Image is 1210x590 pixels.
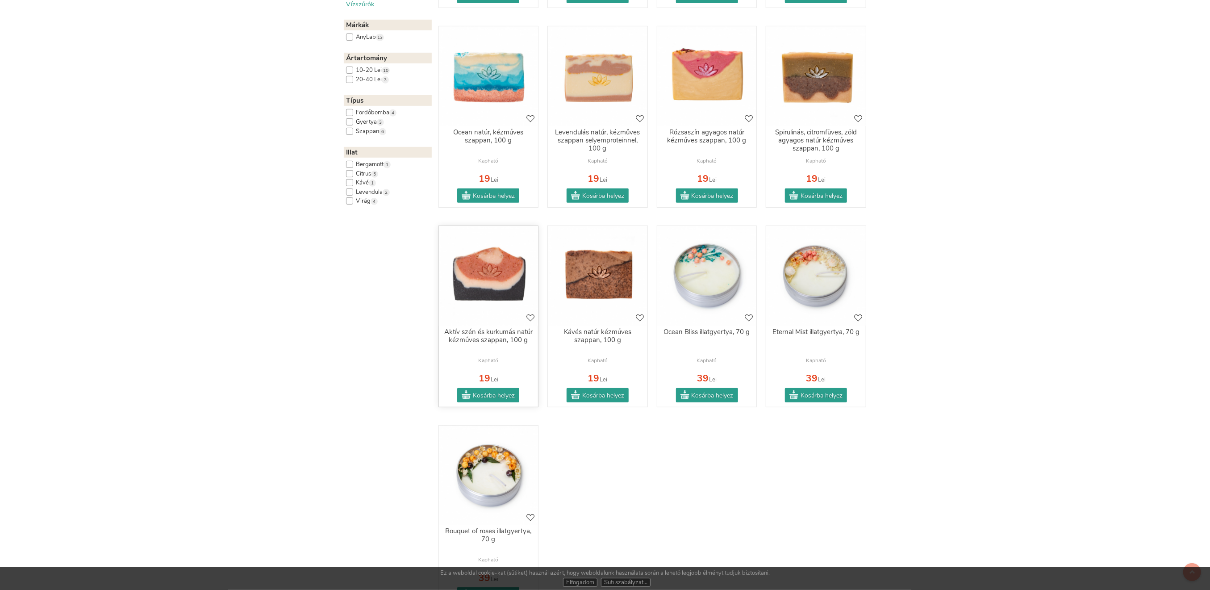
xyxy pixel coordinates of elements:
[346,118,384,126] label: Gyertya
[548,226,647,326] div: Kávés natúr kézműves szappan enyhe bőrradírozó hatással.
[389,109,396,117] span: 4
[657,226,757,326] img: Ocean Bliss illatgyertya, 70 g
[548,26,647,126] img: Levendulás natúr, kézműves szappan selyemproteinnel, 100 g
[580,391,624,400] span: Kosárba helyez
[441,556,536,568] div: Kapható
[766,26,866,126] div: Citromos illatú natúr, kézműves szappan zöld agyaggal gazdagítva.
[371,171,378,178] span: 5
[785,388,847,402] a: Kosárba helyez
[563,578,597,587] a: Elfogadom
[479,172,490,185] span: 19
[657,226,757,326] div: Természetes szójaviaszból készült aromagyertya, friss tengeri szellő illattal.
[636,115,644,126] a: Kívánságlistára helyezés
[471,192,515,200] span: Kosárba helyez
[369,180,376,187] span: 1
[438,225,539,326] img: Aktív szén és kurkumás natúr kézműves szappan, 100 g
[697,172,709,185] span: 19
[709,176,717,184] span: Lei
[806,372,818,385] span: 39
[854,115,862,126] a: Kívánságlistára helyezés
[441,328,536,344] div: Aktív szén és kurkumás natúr kézműves szappan, 100 g
[818,176,826,184] span: Lei
[854,314,862,325] a: Kívánságlistára helyezés
[526,115,534,126] a: Kívánságlistára helyezés
[441,357,536,368] div: Kapható
[371,198,378,205] span: 4
[588,172,599,185] span: 19
[676,188,738,203] a: Kosárba helyez
[550,328,645,344] div: Kávés natúr kézműves szappan, 100 g
[798,391,843,400] span: Kosárba helyez
[344,20,432,30] div: Márkák
[439,226,538,326] div: Citromos illatú natúr, kézműves szappan aktív szénnel és kurkumával gazdagítva.
[457,188,519,203] a: Kosárba helyez
[659,128,755,144] div: Rózsaszín agyagos natúr kézműves szappan, 100 g
[599,176,607,184] span: Lei
[601,578,651,587] a: Süti szabályzat...
[344,95,432,106] div: Típus
[346,33,384,41] label: AnyLab
[766,226,866,326] img: Eternal Mist illatgyertya, 70 g
[806,172,818,185] span: 19
[382,67,390,74] span: 10
[768,128,864,152] div: Spirulinás, citromfüves, zöld agyagos natúr kézműves szappan, 100 g
[659,357,755,368] div: Kapható
[471,391,515,400] span: Kosárba helyez
[439,26,538,126] img: Ocean natúr, kézműves szappan, 100 g
[441,157,536,169] div: Kapható
[376,34,384,41] span: 13
[379,128,386,135] span: 6
[567,388,629,402] a: Kosárba helyez
[479,372,490,385] span: 19
[689,192,734,200] span: Kosárba helyez
[567,188,629,203] a: Kosárba helyez
[550,157,645,169] div: Kapható
[657,26,757,126] div: Virág illatú natúr, kézműves szappan rózsaszín agyaggal gazdagítva.
[383,189,390,196] span: 2
[344,147,432,158] div: Illat
[550,128,645,152] div: Levendulás natúr, kézműves szappan selyemproteinnel, 100 g
[526,514,534,525] a: Kívánságlistára helyezés
[766,26,866,126] img: Spirulinás, citromfüves, zöld agyagos natúr kézműves szappan, 100 g
[346,170,378,177] label: Citrus
[548,26,647,126] div: Levendula illatú natúr, kézműves szappan selyemproteinnel gazdagítva.
[526,314,534,325] a: Kívánságlistára helyezés
[550,357,645,368] div: Kapható
[580,192,624,200] span: Kosárba helyez
[785,188,847,203] a: Kosárba helyez
[346,128,386,135] label: Szappan
[439,426,538,525] img: Bouquet of roses illatgyertya, 70 g
[346,179,376,186] label: Kávé
[766,226,866,326] div: Természetes szójaviaszból készült aromagyertya, citrusos illattal.
[689,391,734,400] span: Kosárba helyez
[382,76,389,84] span: 3
[745,314,753,325] a: Kívánságlistára helyezés
[441,128,536,144] div: Ocean natúr, kézműves szappan, 100 g
[384,161,391,168] span: 1
[346,76,389,83] label: 20-40 Lei
[346,67,390,74] label: 10-20 Lei
[676,388,738,402] a: Kosárba helyez
[346,109,396,116] label: Fördőbomba
[659,157,755,169] div: Kapható
[346,161,391,168] label: Bergamott
[346,188,390,196] label: Levendula
[346,197,378,205] label: Virág
[745,115,753,126] a: Kívánságlistára helyezés
[768,328,864,336] div: Eternal Mist illatgyertya, 70 g
[697,372,709,385] span: 39
[636,314,644,325] a: Kívánságlistára helyezés
[709,376,717,384] span: Lei
[768,357,864,368] div: Kapható
[439,26,538,126] div: Friss, citromos illatú natúr, kézműves szappan.
[548,226,647,326] img: Kávés natúr kézműves szappan, 100 g
[768,157,864,169] div: Kapható
[377,119,384,126] span: 3
[457,388,519,402] a: Kosárba helyez
[588,372,599,385] span: 19
[344,53,432,63] div: Ártartomány
[439,426,538,525] div: Természetes szójaviaszból készült aromagyertya telt, gazdag rózsa illattal.
[657,26,757,126] img: Rózsaszín agyagos natúr kézműves szappan, 100 g
[659,328,755,336] div: Ocean Bliss illatgyertya, 70 g
[798,192,843,200] span: Kosárba helyez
